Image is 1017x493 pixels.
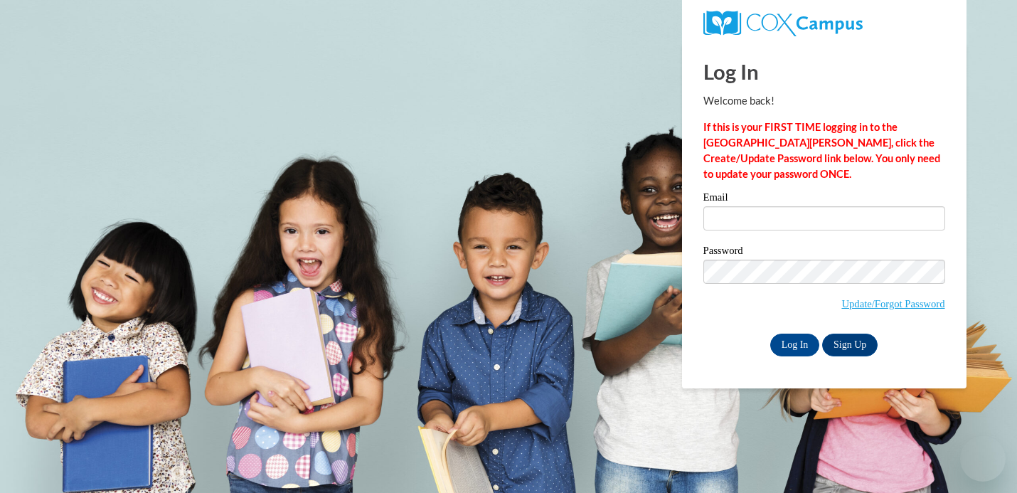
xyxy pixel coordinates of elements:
[703,245,945,260] label: Password
[703,11,945,36] a: COX Campus
[703,121,940,180] strong: If this is your FIRST TIME logging in to the [GEOGRAPHIC_DATA][PERSON_NAME], click the Create/Upd...
[841,298,944,309] a: Update/Forgot Password
[822,334,878,356] a: Sign Up
[960,436,1006,482] iframe: Button to launch messaging window
[703,192,945,206] label: Email
[770,334,820,356] input: Log In
[703,11,863,36] img: COX Campus
[703,57,945,86] h1: Log In
[703,93,945,109] p: Welcome back!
